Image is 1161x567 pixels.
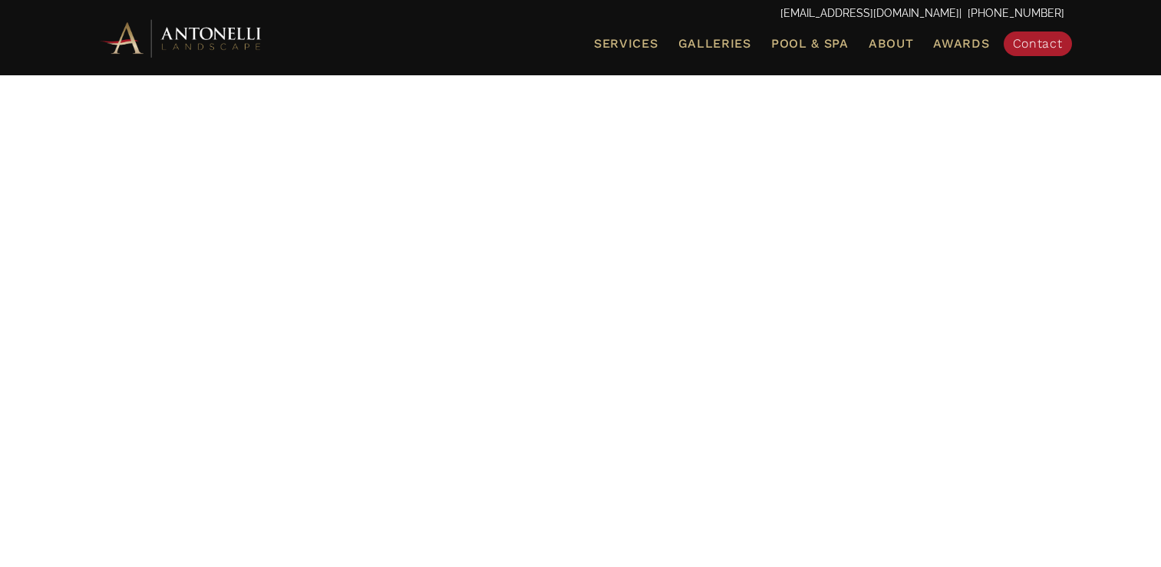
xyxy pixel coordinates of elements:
[927,34,995,54] a: Awards
[588,34,665,54] a: Services
[780,7,959,19] a: [EMAIL_ADDRESS][DOMAIN_NAME]
[672,34,757,54] a: Galleries
[765,34,855,54] a: Pool & Spa
[97,4,1064,24] p: | [PHONE_NUMBER]
[1013,36,1063,51] span: Contact
[97,17,266,59] img: Antonelli Horizontal Logo
[594,38,658,50] span: Services
[1004,31,1072,56] a: Contact
[771,36,849,51] span: Pool & Spa
[863,34,920,54] a: About
[678,36,751,51] span: Galleries
[869,38,914,50] span: About
[933,36,989,51] span: Awards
